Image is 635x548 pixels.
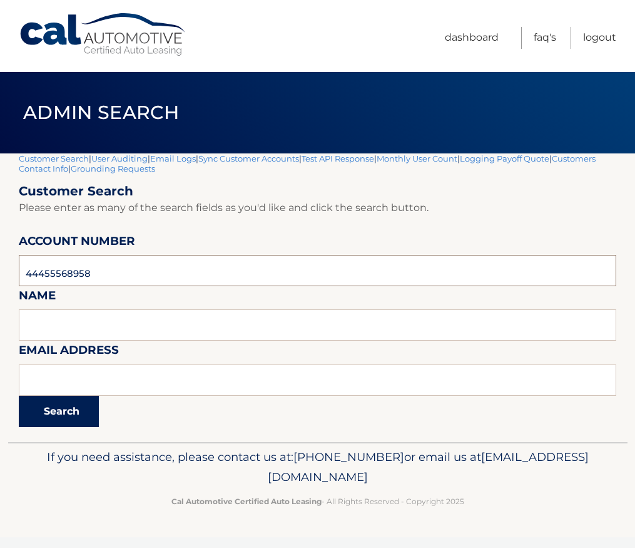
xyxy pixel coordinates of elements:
[302,153,374,163] a: Test API Response
[19,341,119,364] label: Email Address
[534,27,556,49] a: FAQ's
[19,153,596,173] a: Customers Contact Info
[583,27,616,49] a: Logout
[91,153,148,163] a: User Auditing
[293,450,404,464] span: [PHONE_NUMBER]
[171,497,322,506] strong: Cal Automotive Certified Auto Leasing
[19,153,616,442] div: | | | | | | | |
[19,286,56,309] label: Name
[27,447,609,487] p: If you need assistance, please contact us at: or email us at
[19,396,99,427] button: Search
[377,153,457,163] a: Monthly User Count
[198,153,299,163] a: Sync Customer Accounts
[150,153,196,163] a: Email Logs
[19,184,616,199] h2: Customer Search
[23,101,179,124] span: Admin Search
[19,13,188,57] a: Cal Automotive
[460,153,549,163] a: Logging Payoff Quote
[19,199,616,217] p: Please enter as many of the search fields as you'd like and click the search button.
[27,495,609,508] p: - All Rights Reserved - Copyright 2025
[19,153,89,163] a: Customer Search
[445,27,499,49] a: Dashboard
[19,232,135,255] label: Account Number
[71,163,155,173] a: Grounding Requests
